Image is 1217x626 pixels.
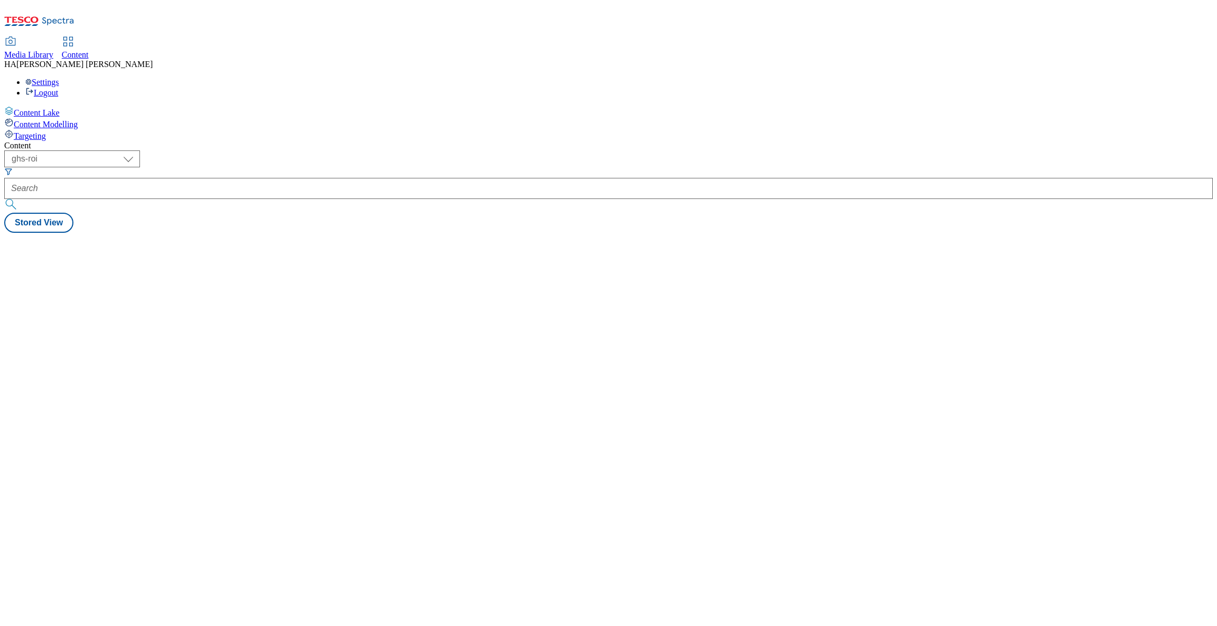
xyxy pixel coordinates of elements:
span: Media Library [4,50,53,59]
div: Content [4,141,1213,150]
button: Stored View [4,213,73,233]
a: Logout [25,88,58,97]
a: Content Modelling [4,118,1213,129]
input: Search [4,178,1213,199]
a: Content Lake [4,106,1213,118]
span: HA [4,60,16,69]
a: Targeting [4,129,1213,141]
a: Settings [25,78,59,87]
span: Content Modelling [14,120,78,129]
span: [PERSON_NAME] [PERSON_NAME] [16,60,153,69]
a: Content [62,37,89,60]
span: Content [62,50,89,59]
a: Media Library [4,37,53,60]
span: Content Lake [14,108,60,117]
svg: Search Filters [4,167,13,176]
span: Targeting [14,131,46,140]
